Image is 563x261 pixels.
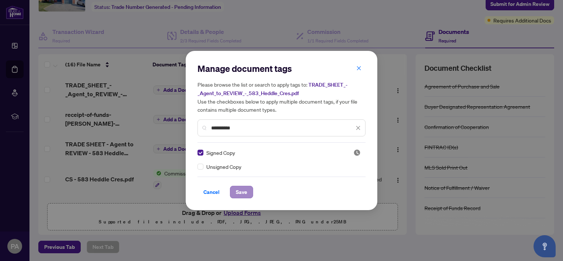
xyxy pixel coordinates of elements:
button: Save [230,186,253,198]
span: Pending Review [353,149,361,156]
button: Open asap [534,235,556,257]
span: close [356,125,361,130]
h5: Please browse the list or search to apply tags to: Use the checkboxes below to apply multiple doc... [197,80,366,114]
h2: Manage document tags [197,63,366,74]
span: Save [236,186,247,198]
button: Cancel [197,186,225,198]
span: close [356,66,361,71]
span: Cancel [203,186,220,198]
span: Unsigned Copy [206,163,241,171]
span: Signed Copy [206,149,235,157]
img: status [353,149,361,156]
